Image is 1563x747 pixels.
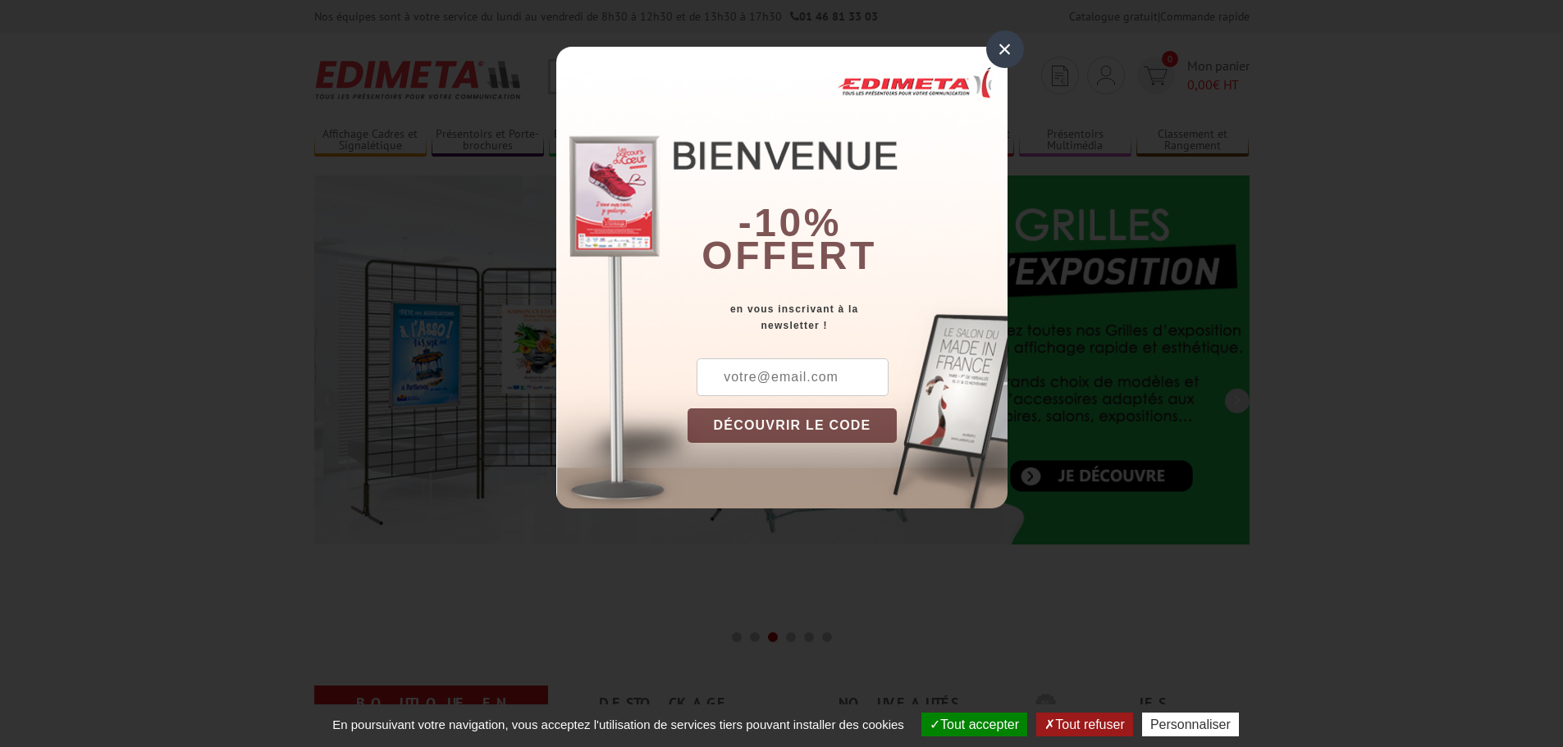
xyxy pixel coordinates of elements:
button: Tout accepter [921,713,1027,736]
button: DÉCOUVRIR LE CODE [688,408,898,443]
font: offert [702,234,877,277]
b: -10% [738,201,842,244]
span: En poursuivant votre navigation, vous acceptez l'utilisation de services tiers pouvant installer ... [324,717,912,731]
input: votre@email.com [697,358,889,396]
button: Tout refuser [1036,713,1132,736]
div: en vous inscrivant à la newsletter ! [688,301,1008,334]
div: × [986,30,1024,68]
button: Personnaliser (fenêtre modale) [1142,713,1239,736]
